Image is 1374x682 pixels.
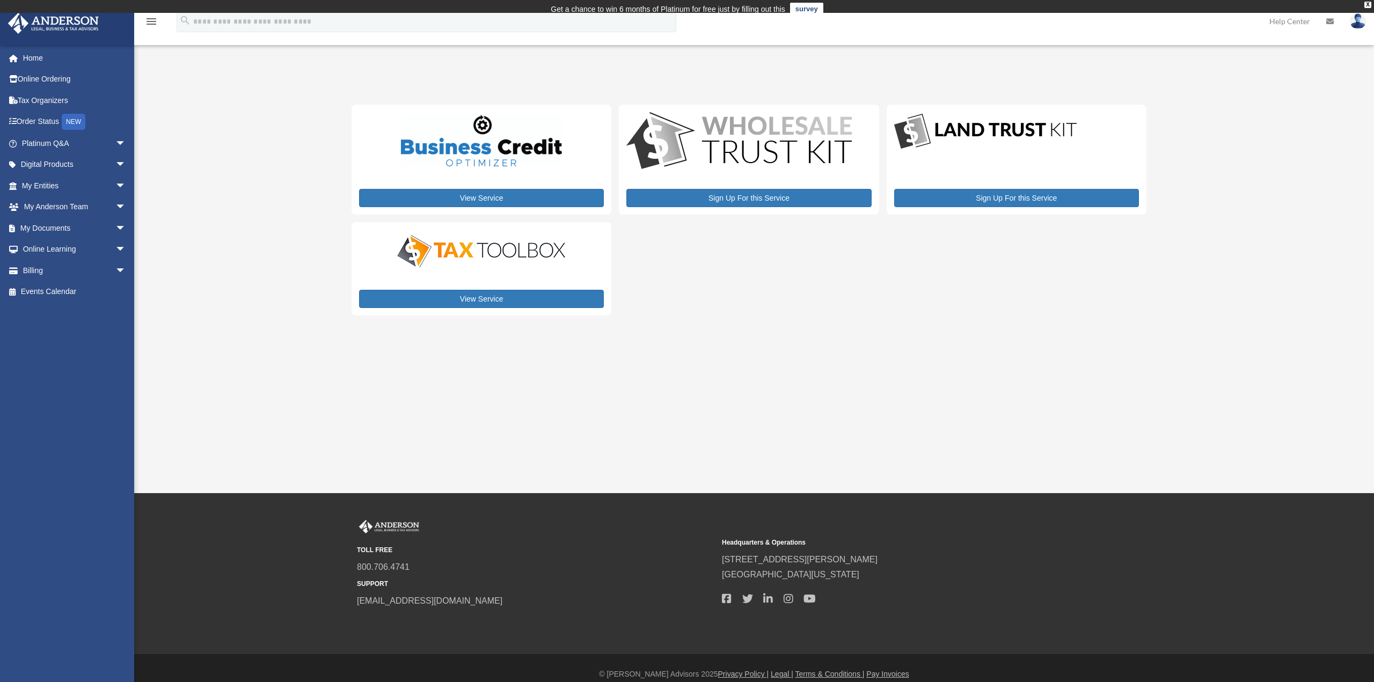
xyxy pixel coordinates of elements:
[8,111,142,133] a: Order StatusNEW
[145,19,158,28] a: menu
[359,189,604,207] a: View Service
[357,578,714,590] small: SUPPORT
[5,13,102,34] img: Anderson Advisors Platinum Portal
[115,260,137,282] span: arrow_drop_down
[179,14,191,26] i: search
[866,670,909,678] a: Pay Invoices
[8,90,142,111] a: Tax Organizers
[8,47,142,69] a: Home
[8,239,142,260] a: Online Learningarrow_drop_down
[718,670,769,678] a: Privacy Policy |
[8,69,142,90] a: Online Ordering
[1350,13,1366,29] img: User Pic
[894,189,1139,207] a: Sign Up For this Service
[357,520,421,534] img: Anderson Advisors Platinum Portal
[722,555,878,564] a: [STREET_ADDRESS][PERSON_NAME]
[357,562,410,571] a: 800.706.4741
[357,545,714,556] small: TOLL FREE
[795,670,865,678] a: Terms & Conditions |
[790,3,823,16] a: survey
[8,154,137,175] a: Digital Productsarrow_drop_down
[8,260,142,281] a: Billingarrow_drop_down
[626,112,852,172] img: WS-Trust-Kit-lgo-1.jpg
[722,570,859,579] a: [GEOGRAPHIC_DATA][US_STATE]
[771,670,793,678] a: Legal |
[8,175,142,196] a: My Entitiesarrow_drop_down
[357,596,502,605] a: [EMAIL_ADDRESS][DOMAIN_NAME]
[1364,2,1371,8] div: close
[115,217,137,239] span: arrow_drop_down
[115,154,137,176] span: arrow_drop_down
[359,290,604,308] a: View Service
[8,217,142,239] a: My Documentsarrow_drop_down
[62,114,85,130] div: NEW
[626,189,871,207] a: Sign Up For this Service
[134,668,1374,681] div: © [PERSON_NAME] Advisors 2025
[145,15,158,28] i: menu
[551,3,785,16] div: Get a chance to win 6 months of Platinum for free just by filling out this
[115,175,137,197] span: arrow_drop_down
[8,196,142,218] a: My Anderson Teamarrow_drop_down
[8,133,142,154] a: Platinum Q&Aarrow_drop_down
[115,239,137,261] span: arrow_drop_down
[722,537,1079,548] small: Headquarters & Operations
[894,112,1077,151] img: LandTrust_lgo-1.jpg
[8,281,142,303] a: Events Calendar
[115,133,137,155] span: arrow_drop_down
[115,196,137,218] span: arrow_drop_down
